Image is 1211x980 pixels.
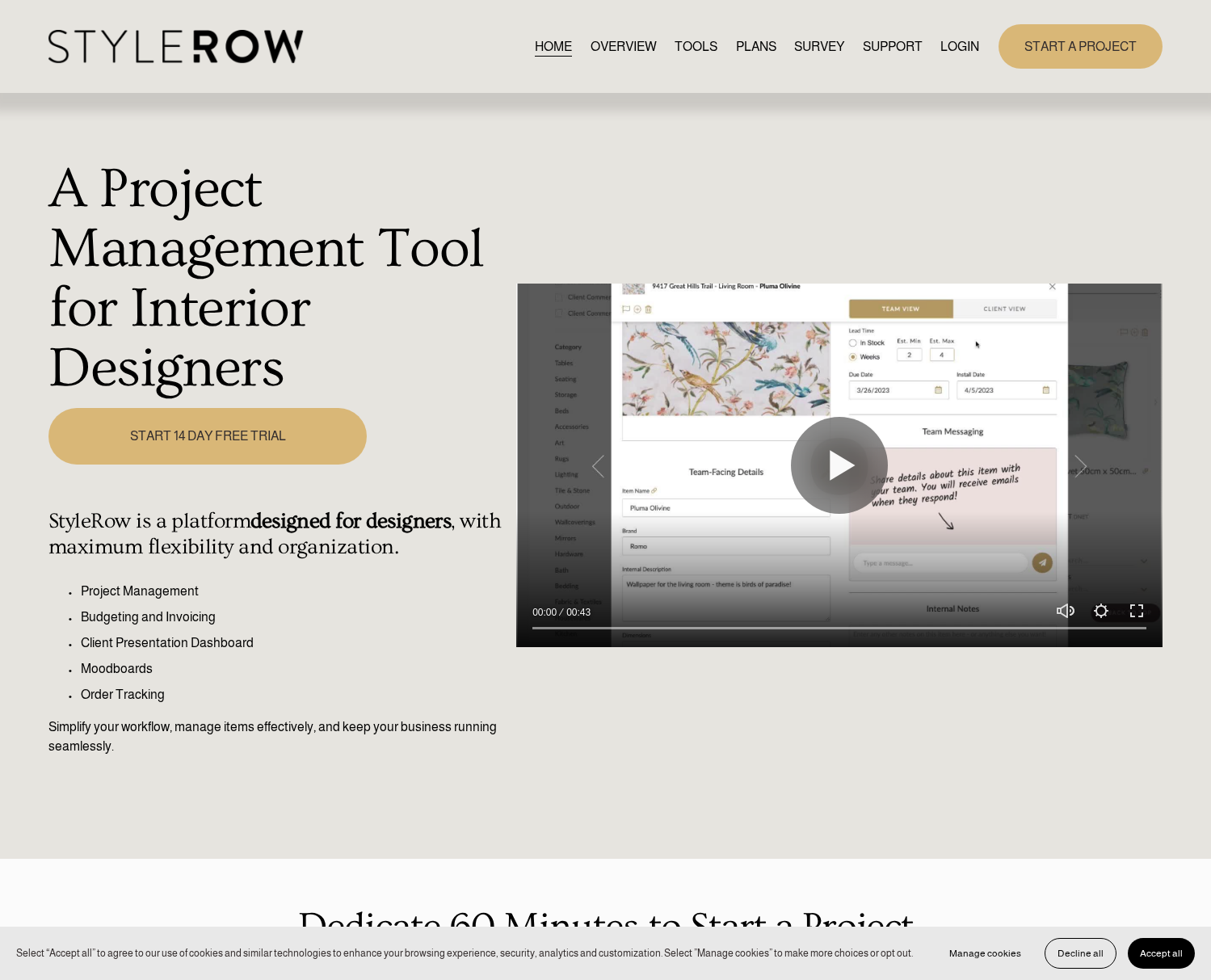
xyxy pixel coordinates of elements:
div: Current time [532,604,561,620]
input: Seek [532,623,1146,634]
img: StyleRow [48,30,303,63]
a: LOGIN [940,36,979,57]
p: Moodboards [81,659,507,679]
h1: A Project Management Tool for Interior Designers [48,160,507,399]
span: Accept all [1140,948,1183,959]
a: START A PROJECT [999,24,1163,69]
button: Accept all [1128,938,1195,969]
p: Order Tracking [81,685,507,705]
a: START 14 DAY FREE TRIAL [48,408,367,465]
div: Duration [561,604,595,620]
p: Budgeting and Invoicing [81,608,507,627]
strong: designed for designers [250,509,451,533]
button: Decline all [1045,938,1116,969]
span: SUPPORT [863,37,923,57]
p: Dedicate 60 Minutes to Start a Project [48,898,1163,957]
a: PLANS [736,36,776,57]
p: Select “Accept all” to agree to our use of cookies and similar technologies to enhance your brows... [16,946,913,961]
p: Project Management [81,582,507,601]
span: Decline all [1058,948,1104,959]
p: Simplify your workflow, manage items effectively, and keep your business running seamlessly. [48,717,507,756]
a: TOOLS [675,36,717,57]
span: Manage cookies [949,948,1021,959]
button: Manage cookies [937,938,1033,969]
a: SURVEY [794,36,844,57]
a: folder dropdown [863,36,923,57]
a: OVERVIEW [591,36,657,57]
h4: StyleRow is a platform , with maximum flexibility and organization. [48,509,507,560]
p: Client Presentation Dashboard [81,633,507,653]
button: Play [791,417,888,514]
a: HOME [535,36,572,57]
